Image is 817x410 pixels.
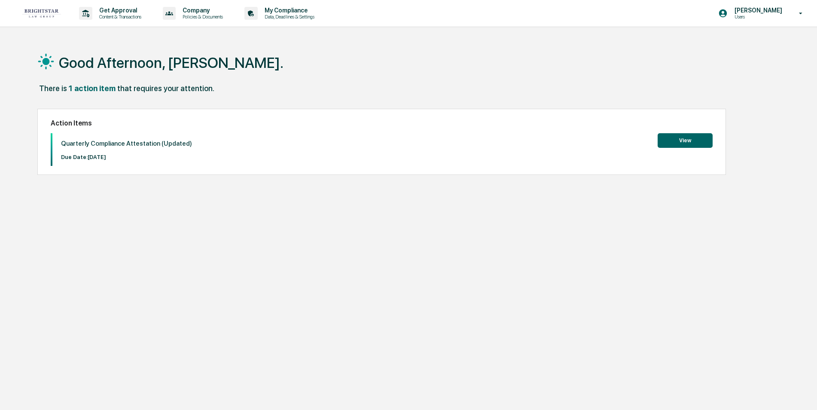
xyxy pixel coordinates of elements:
p: Due Date: [DATE] [61,154,192,160]
p: Content & Transactions [92,14,146,20]
a: View [658,136,713,144]
p: Quarterly Compliance Attestation (Updated) [61,140,192,147]
p: Data, Deadlines & Settings [258,14,319,20]
div: There is [39,84,67,93]
p: [PERSON_NAME] [728,7,787,14]
h2: Action Items [51,119,713,127]
p: Get Approval [92,7,146,14]
p: Policies & Documents [176,14,227,20]
button: View [658,133,713,148]
p: Company [176,7,227,14]
div: that requires your attention. [117,84,214,93]
p: My Compliance [258,7,319,14]
div: 1 action item [69,84,116,93]
h1: Good Afternoon, [PERSON_NAME]. [59,54,284,71]
p: Users [728,14,787,20]
img: logo [21,9,62,18]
